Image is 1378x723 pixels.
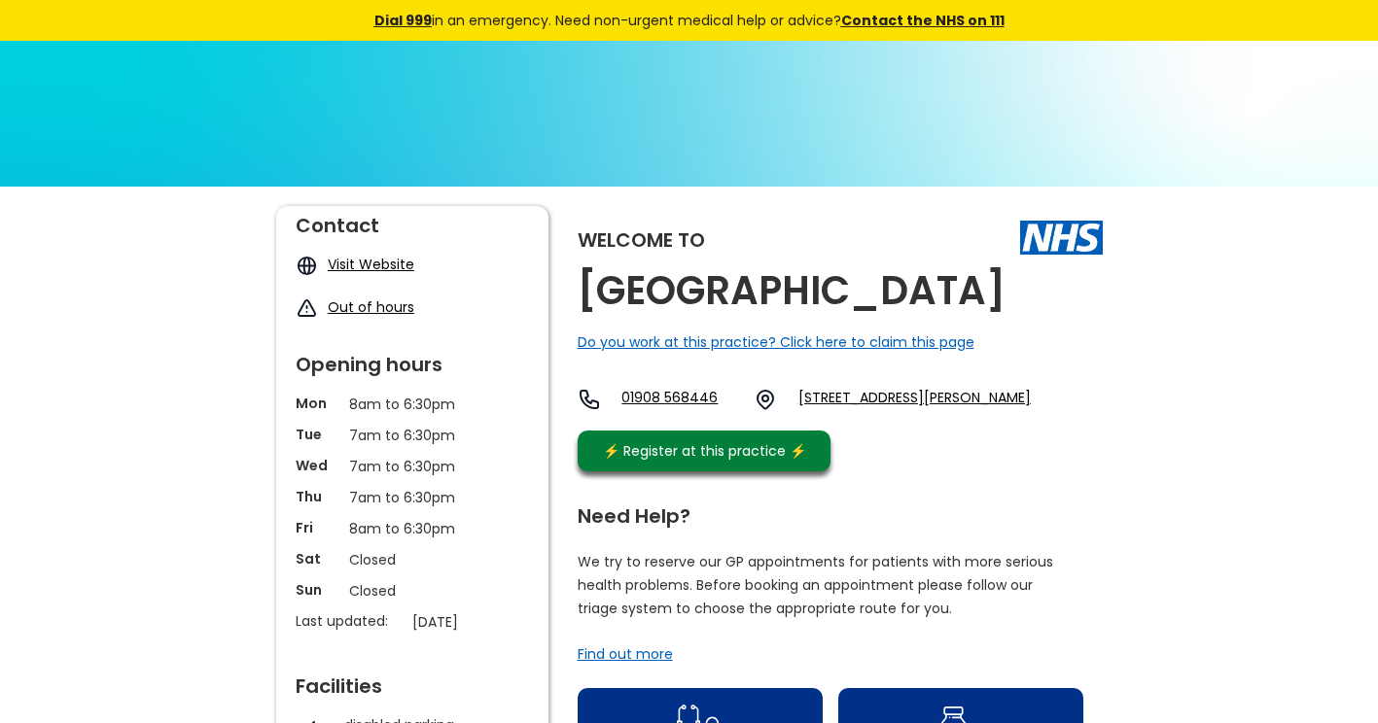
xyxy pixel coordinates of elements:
a: Find out more [578,644,673,664]
div: ⚡️ Register at this practice ⚡️ [593,440,817,462]
p: 7am to 6:30pm [349,487,476,508]
p: Closed [349,549,476,570]
a: [STREET_ADDRESS][PERSON_NAME] [798,388,1031,411]
p: 7am to 6:30pm [349,456,476,477]
img: globe icon [296,255,318,277]
img: telephone icon [578,388,601,411]
p: Closed [349,580,476,602]
p: Thu [296,487,339,506]
p: 7am to 6:30pm [349,425,476,446]
a: Dial 999 [374,11,432,30]
p: Last updated: [296,611,403,631]
a: Visit Website [328,255,414,274]
p: Mon [296,394,339,413]
div: Contact [296,206,529,235]
div: Facilities [296,667,529,696]
p: Sun [296,580,339,600]
img: exclamation icon [296,297,318,320]
a: Contact the NHS on 111 [841,11,1005,30]
a: Out of hours [328,297,414,317]
div: Welcome to [578,230,705,250]
p: Fri [296,518,339,537]
div: Opening hours [296,345,529,374]
a: Do you work at this practice? Click here to claim this page [578,332,974,352]
p: Tue [296,425,339,444]
p: 8am to 6:30pm [349,518,476,539]
p: 8am to 6:30pm [349,394,476,415]
a: 01908 568446 [621,388,738,411]
div: Need Help? [578,497,1083,526]
a: ⚡️ Register at this practice ⚡️ [578,430,830,471]
p: Wed [296,456,339,475]
div: in an emergency. Need non-urgent medical help or advice? [242,10,1137,31]
p: We try to reserve our GP appointments for patients with more serious health problems. Before book... [578,550,1054,620]
img: The NHS logo [1020,221,1103,254]
img: practice location icon [754,388,777,411]
p: [DATE] [412,611,539,633]
p: Sat [296,549,339,568]
h2: [GEOGRAPHIC_DATA] [578,269,1006,313]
